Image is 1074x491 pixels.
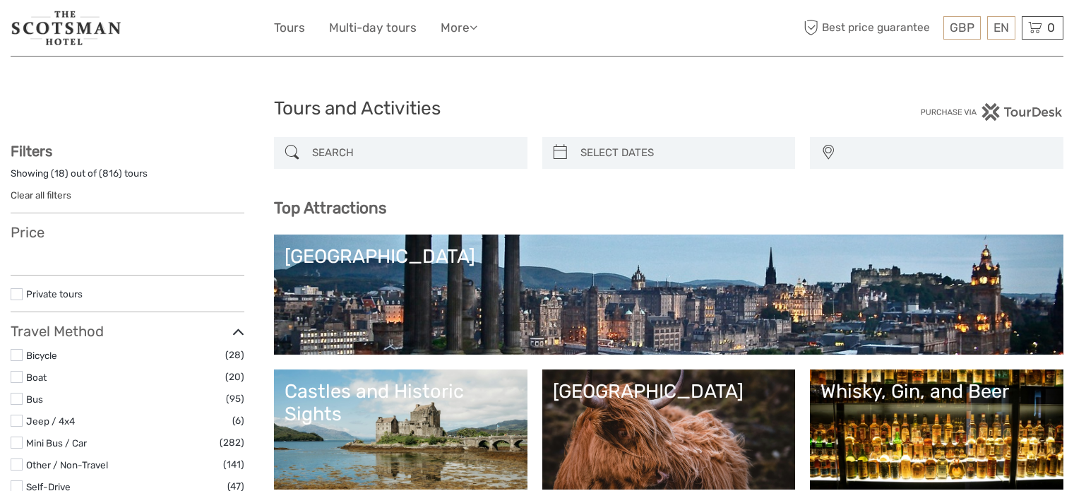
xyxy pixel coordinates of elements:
a: Jeep / 4x4 [26,415,75,427]
label: 18 [54,167,65,180]
a: Tours [274,18,305,38]
img: 681-f48ba2bd-dfbf-4b64-890c-b5e5c75d9d66_logo_small.jpg [11,11,122,45]
div: Showing ( ) out of ( ) tours [11,167,244,189]
input: SELECT DATES [575,141,789,165]
span: GBP [950,20,974,35]
a: [GEOGRAPHIC_DATA] [553,380,785,479]
a: Whisky, Gin, and Beer [821,380,1053,479]
input: SEARCH [306,141,520,165]
span: (282) [220,434,244,451]
a: More [441,18,477,38]
a: Other / Non-Travel [26,459,108,471]
h3: Price [11,224,244,241]
div: [GEOGRAPHIC_DATA] [285,245,1053,268]
span: Best price guarantee [800,16,940,40]
a: Boat [26,372,47,383]
img: PurchaseViaTourDesk.png [920,103,1063,121]
span: (20) [225,369,244,385]
div: EN [987,16,1015,40]
span: (141) [223,456,244,473]
span: (28) [225,347,244,363]
span: (6) [232,413,244,429]
h3: Travel Method [11,323,244,340]
a: [GEOGRAPHIC_DATA] [285,245,1053,344]
strong: Filters [11,143,52,160]
div: Castles and Historic Sights [285,380,517,426]
span: (95) [226,391,244,407]
div: [GEOGRAPHIC_DATA] [553,380,785,403]
a: Castles and Historic Sights [285,380,517,479]
a: Private tours [26,288,83,300]
div: Whisky, Gin, and Beer [821,380,1053,403]
label: 816 [102,167,119,180]
span: 0 [1045,20,1057,35]
a: Bicycle [26,350,57,361]
h1: Tours and Activities [274,97,801,120]
a: Clear all filters [11,189,71,201]
a: Mini Bus / Car [26,437,87,449]
a: Bus [26,394,43,405]
b: Top Attractions [274,199,386,218]
a: Multi-day tours [329,18,417,38]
